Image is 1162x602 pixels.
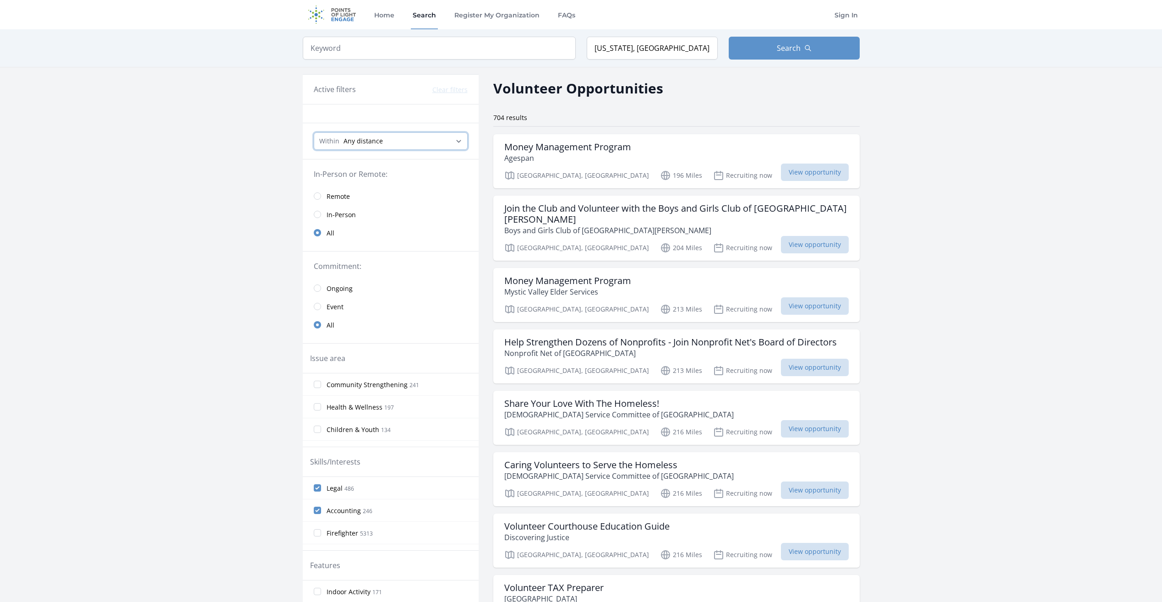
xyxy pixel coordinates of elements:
h3: Share Your Love With The Homeless! [504,398,734,409]
p: Mystic Valley Elder Services [504,286,631,297]
p: Recruiting now [713,242,772,253]
span: In-Person [327,210,356,219]
input: Location [587,37,718,60]
span: View opportunity [781,164,849,181]
p: 213 Miles [660,365,702,376]
p: Nonprofit Net of [GEOGRAPHIC_DATA] [504,348,837,359]
p: Recruiting now [713,365,772,376]
input: Firefighter 5313 [314,529,321,536]
input: Keyword [303,37,576,60]
p: [DEMOGRAPHIC_DATA] Service Committee of [GEOGRAPHIC_DATA] [504,409,734,420]
legend: Skills/Interests [310,456,360,467]
p: [GEOGRAPHIC_DATA], [GEOGRAPHIC_DATA] [504,304,649,315]
p: [GEOGRAPHIC_DATA], [GEOGRAPHIC_DATA] [504,549,649,560]
a: Share Your Love With The Homeless! [DEMOGRAPHIC_DATA] Service Committee of [GEOGRAPHIC_DATA] [GEO... [493,391,860,445]
span: Ongoing [327,284,353,293]
p: Agespan [504,153,631,164]
a: All [303,224,479,242]
span: View opportunity [781,482,849,499]
a: Money Management Program Mystic Valley Elder Services [GEOGRAPHIC_DATA], [GEOGRAPHIC_DATA] 213 Mi... [493,268,860,322]
h3: Active filters [314,84,356,95]
span: 486 [344,485,354,493]
a: Join the Club and Volunteer with the Boys and Girls Club of [GEOGRAPHIC_DATA][PERSON_NAME] Boys a... [493,196,860,261]
span: View opportunity [781,359,849,376]
h3: Join the Club and Volunteer with the Boys and Girls Club of [GEOGRAPHIC_DATA][PERSON_NAME] [504,203,849,225]
p: [GEOGRAPHIC_DATA], [GEOGRAPHIC_DATA] [504,488,649,499]
button: Clear filters [432,85,468,94]
h3: Money Management Program [504,275,631,286]
h2: Volunteer Opportunities [493,78,663,99]
span: 171 [372,588,382,596]
span: 246 [363,507,372,515]
p: [GEOGRAPHIC_DATA], [GEOGRAPHIC_DATA] [504,242,649,253]
span: All [327,229,334,238]
span: Community Strengthening [327,380,408,389]
legend: Features [310,560,340,571]
span: Indoor Activity [327,587,371,597]
input: Accounting 246 [314,507,321,514]
span: Accounting [327,506,361,515]
h3: Money Management Program [504,142,631,153]
span: Search [777,43,801,54]
a: All [303,316,479,334]
p: 216 Miles [660,488,702,499]
span: Event [327,302,344,312]
p: [GEOGRAPHIC_DATA], [GEOGRAPHIC_DATA] [504,365,649,376]
p: [GEOGRAPHIC_DATA], [GEOGRAPHIC_DATA] [504,427,649,438]
h3: Help Strengthen Dozens of Nonprofits - Join Nonprofit Net's Board of Directors [504,337,837,348]
h3: Volunteer TAX Preparer [504,582,604,593]
span: Legal [327,484,343,493]
span: Children & Youth [327,425,379,434]
button: Search [729,37,860,60]
span: 197 [384,404,394,411]
legend: Commitment: [314,261,468,272]
a: Caring Volunteers to Serve the Homeless [DEMOGRAPHIC_DATA] Service Committee of [GEOGRAPHIC_DATA]... [493,452,860,506]
a: In-Person [303,205,479,224]
span: 5313 [360,530,373,537]
p: Recruiting now [713,549,772,560]
a: Volunteer Courthouse Education Guide Discovering Justice [GEOGRAPHIC_DATA], [GEOGRAPHIC_DATA] 216... [493,514,860,568]
h3: Volunteer Courthouse Education Guide [504,521,670,532]
p: Recruiting now [713,170,772,181]
a: Ongoing [303,279,479,297]
a: Help Strengthen Dozens of Nonprofits - Join Nonprofit Net's Board of Directors Nonprofit Net of [... [493,329,860,383]
p: [DEMOGRAPHIC_DATA] Service Committee of [GEOGRAPHIC_DATA] [504,471,734,482]
h3: Caring Volunteers to Serve the Homeless [504,460,734,471]
select: Search Radius [314,132,468,150]
legend: Issue area [310,353,345,364]
input: Children & Youth 134 [314,426,321,433]
span: All [327,321,334,330]
p: 216 Miles [660,549,702,560]
input: Health & Wellness 197 [314,403,321,410]
p: 216 Miles [660,427,702,438]
p: Recruiting now [713,427,772,438]
span: 241 [409,381,419,389]
p: Recruiting now [713,488,772,499]
p: 196 Miles [660,170,702,181]
span: Firefighter [327,529,358,538]
input: Community Strengthening 241 [314,381,321,388]
span: 704 results [493,113,527,122]
span: View opportunity [781,236,849,253]
input: Legal 486 [314,484,321,492]
p: Recruiting now [713,304,772,315]
legend: In-Person or Remote: [314,169,468,180]
span: View opportunity [781,420,849,438]
span: Remote [327,192,350,201]
p: 204 Miles [660,242,702,253]
a: Money Management Program Agespan [GEOGRAPHIC_DATA], [GEOGRAPHIC_DATA] 196 Miles Recruiting now Vi... [493,134,860,188]
p: Discovering Justice [504,532,670,543]
p: [GEOGRAPHIC_DATA], [GEOGRAPHIC_DATA] [504,170,649,181]
p: Boys and Girls Club of [GEOGRAPHIC_DATA][PERSON_NAME] [504,225,849,236]
a: Remote [303,187,479,205]
span: View opportunity [781,543,849,560]
a: Event [303,297,479,316]
input: Indoor Activity 171 [314,588,321,595]
p: 213 Miles [660,304,702,315]
span: View opportunity [781,297,849,315]
span: 134 [381,426,391,434]
span: Health & Wellness [327,403,382,412]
